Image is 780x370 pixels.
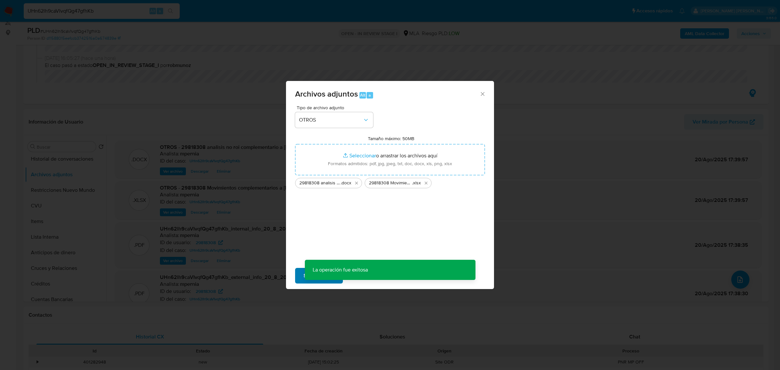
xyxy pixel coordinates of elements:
button: OTROS [295,112,373,128]
span: Archivos adjuntos [295,88,358,99]
span: Subir archivo [304,269,334,283]
span: .docx [341,180,351,186]
button: Eliminar 29818308 Movimientos complementarios a Julio 2025.xlsx [422,179,430,187]
ul: Archivos seleccionados [295,175,485,188]
button: Cerrar [479,91,485,97]
span: .xlsx [412,180,421,186]
span: 29818308 analisis no roi complementario a [PERSON_NAME] UHn62lh9caVIvqfQg47gfhKb_2025_08_12_17_35_37 [299,180,341,186]
span: OTROS [299,117,363,123]
span: Alt [360,92,365,98]
label: Tamaño máximo: 50MB [368,136,414,141]
button: Eliminar 29818308 analisis no roi complementario a Julio Caselog UHn62lh9caVIvqfQg47gfhKb_2025_08... [353,179,360,187]
button: Subir archivo [295,268,343,284]
span: Cancelar [354,269,375,283]
span: Tipo de archivo adjunto [297,105,375,110]
span: a [369,92,371,98]
p: La operación fue exitosa [305,260,376,280]
span: 29818308 Movimientos complementarios a [PERSON_NAME] 2025 [369,180,412,186]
